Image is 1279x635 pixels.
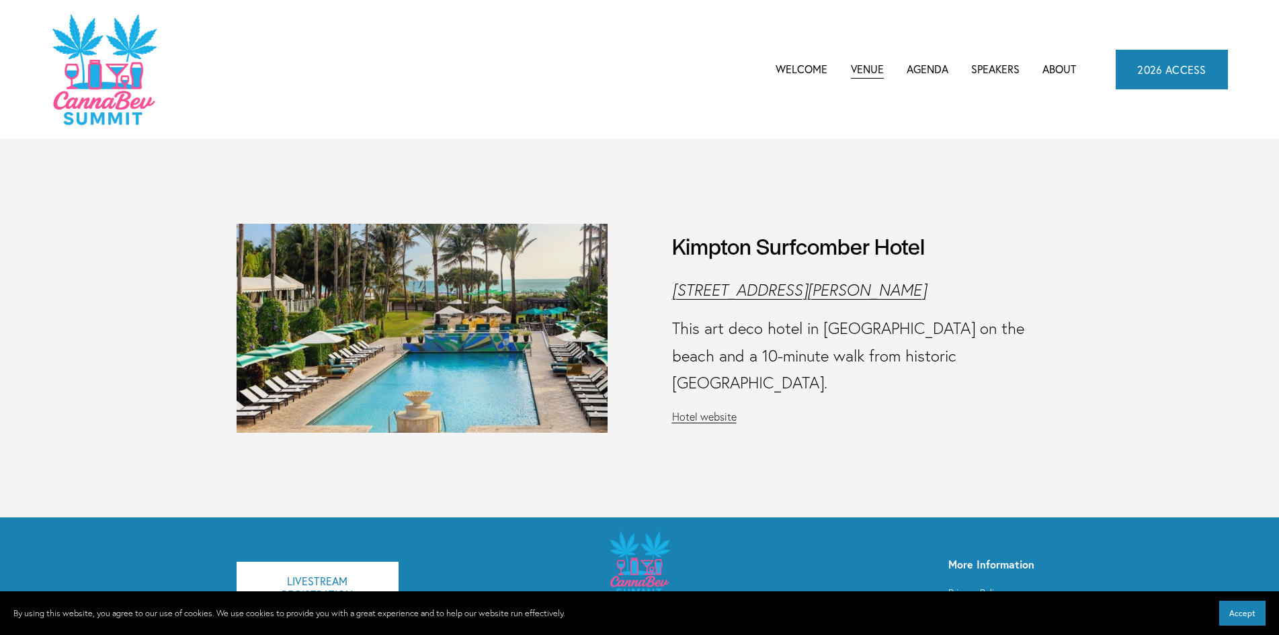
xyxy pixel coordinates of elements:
[237,562,399,614] a: LIVESTREAM REGISTRATION
[851,59,884,79] a: Venue
[1116,50,1228,89] a: 2026 ACCESS
[672,315,1043,397] p: This art deco hotel in [GEOGRAPHIC_DATA] on the beach and a 10-minute walk from historic [GEOGRAP...
[971,59,1020,79] a: Speakers
[948,585,1003,601] a: Privacy Policy
[948,557,1034,571] strong: More Information
[1219,601,1266,626] button: Accept
[907,59,948,79] a: folder dropdown
[51,13,157,126] img: CannaDataCon
[1229,608,1255,618] span: Accept
[672,280,926,300] a: [STREET_ADDRESS][PERSON_NAME]
[13,606,565,621] p: By using this website, you agree to our use of cookies. We use cookies to provide you with a grea...
[776,59,827,79] a: Welcome
[1042,59,1076,79] a: About
[672,410,737,423] a: Hotel website
[907,60,948,79] span: Agenda
[672,230,925,261] h3: Kimpton Surfcomber Hotel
